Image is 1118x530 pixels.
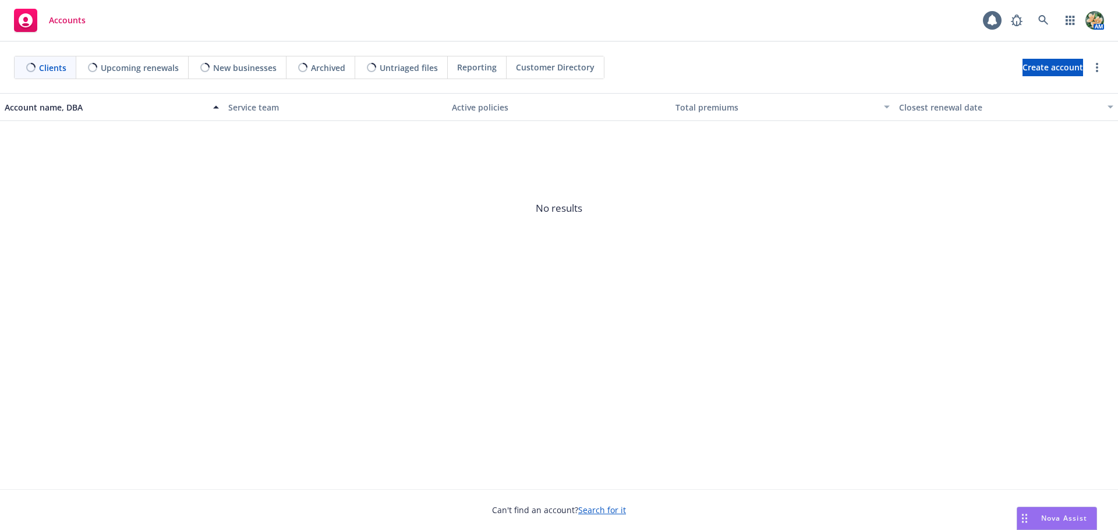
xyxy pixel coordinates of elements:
div: Active policies [452,101,666,113]
span: Customer Directory [516,61,595,73]
span: Archived [311,62,345,74]
button: Total premiums [671,93,894,121]
button: Nova Assist [1017,507,1097,530]
div: Closest renewal date [899,101,1101,113]
span: Clients [39,62,66,74]
a: Search for it [578,504,626,515]
button: Active policies [447,93,671,121]
a: Accounts [9,4,90,37]
span: Accounts [49,16,86,25]
span: Untriaged files [380,62,438,74]
a: Create account [1023,59,1083,76]
button: Closest renewal date [894,93,1118,121]
div: Account name, DBA [5,101,206,113]
a: more [1090,61,1104,74]
a: Search [1032,9,1055,32]
span: Reporting [457,61,497,73]
a: Switch app [1059,9,1082,32]
span: Create account [1023,56,1083,79]
span: Nova Assist [1041,513,1087,523]
span: New businesses [213,62,277,74]
div: Drag to move [1017,507,1032,529]
span: Can't find an account? [492,504,626,516]
div: Total premiums [675,101,877,113]
a: Report a Bug [1005,9,1028,32]
div: Service team [228,101,443,113]
img: photo [1085,11,1104,30]
button: Service team [224,93,447,121]
span: Upcoming renewals [101,62,179,74]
